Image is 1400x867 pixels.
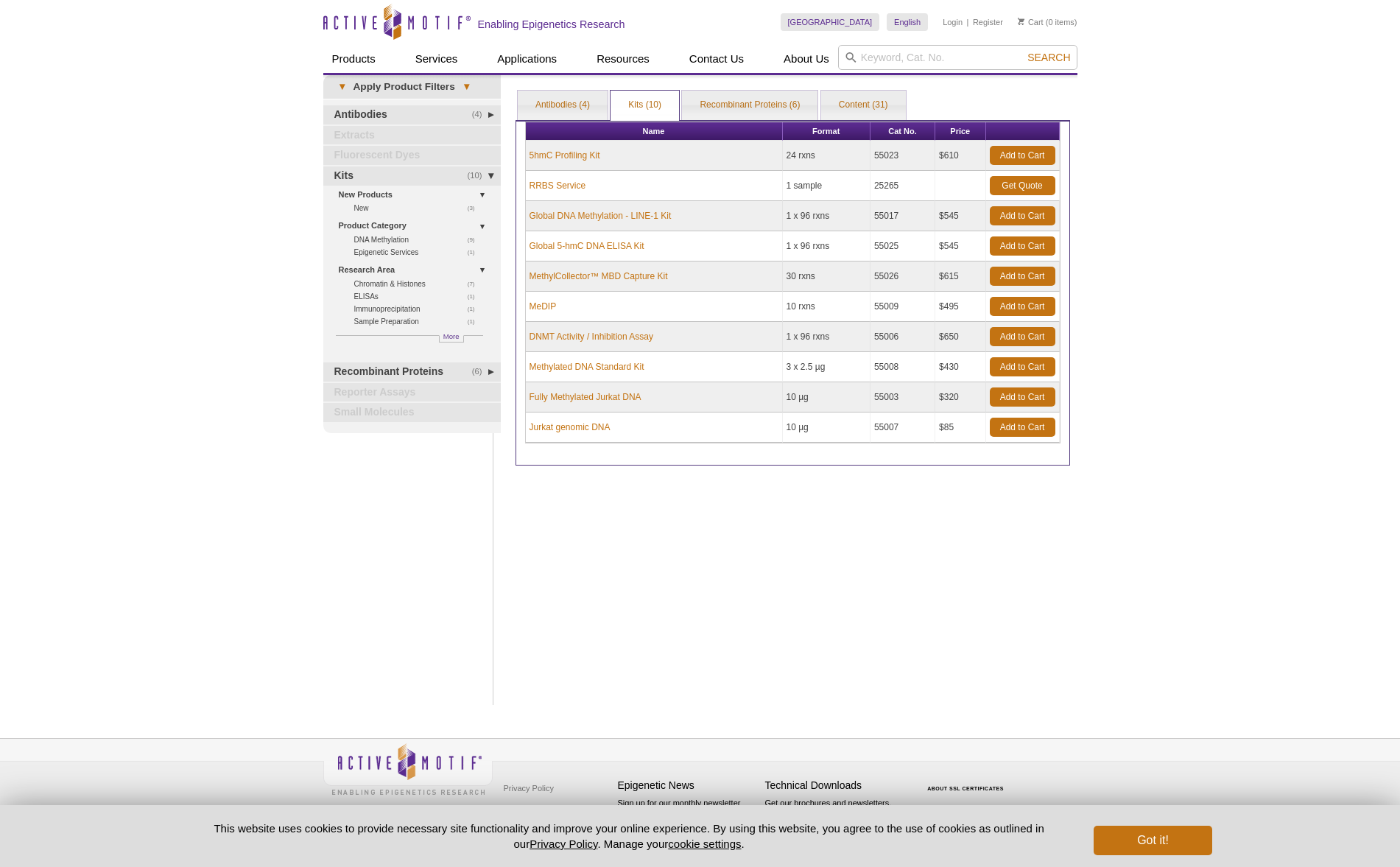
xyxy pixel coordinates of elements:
[870,292,935,322] td: 55009
[870,413,935,443] td: 55007
[990,357,1055,376] a: Add to Cart
[323,45,384,73] a: Products
[680,45,753,73] a: Contact Us
[1027,52,1070,63] span: Search
[783,322,870,352] td: 1 x 96 rxns
[990,418,1055,437] a: Add to Cart
[935,122,985,141] th: Price
[439,335,464,343] a: More
[935,382,985,413] td: $320
[468,234,483,246] span: (9)
[783,141,870,171] td: 24 rxns
[323,739,493,798] img: Active Motif,
[339,218,492,234] a: Product Category
[331,80,353,94] span: ▾
[530,300,557,313] a: MeDIP
[990,236,1055,256] a: Add to Cart
[912,765,1023,797] table: Click to Verify - This site chose Symantec SSL for secure e-commerce and confidential communicati...
[935,141,985,171] td: $610
[935,352,985,382] td: $430
[468,246,483,259] span: (1)
[783,413,870,443] td: 10 µg
[407,45,467,73] a: Services
[870,352,935,382] td: 55008
[530,838,597,850] a: Privacy Policy
[478,18,625,31] h2: Enabling Epigenetics Research
[973,17,1003,27] a: Register
[323,166,501,186] a: (10)Kits
[468,202,483,214] span: (3)
[530,360,644,373] a: Methylated DNA Standard Kit
[488,45,566,73] a: Applications
[990,176,1055,195] a: Get Quote
[870,201,935,231] td: 55017
[765,797,905,835] p: Get our brochures and newsletters, or request them by mail.
[775,45,838,73] a: About Us
[783,171,870,201] td: 1 sample
[927,786,1004,791] a: ABOUT SSL CERTIFICATES
[530,179,586,192] a: RRBS Service
[339,187,492,203] a: New Products
[354,278,483,290] a: (7)Chromatin & Histones
[1018,13,1077,31] li: (0 items)
[783,201,870,231] td: 1 x 96 rxns
[870,122,935,141] th: Cat No.
[468,166,490,186] span: (10)
[870,322,935,352] td: 55006
[682,91,817,120] a: Recombinant Proteins (6)
[990,297,1055,316] a: Add to Cart
[668,838,741,850] button: cookie settings
[468,315,483,328] span: (1)
[781,13,880,31] a: [GEOGRAPHIC_DATA]
[526,122,783,141] th: Name
[990,327,1055,346] a: Add to Cart
[354,303,483,315] a: (1)Immunoprecipitation
[870,261,935,292] td: 55026
[339,262,492,278] a: Research Area
[472,362,490,382] span: (6)
[783,231,870,261] td: 1 x 96 rxns
[500,799,577,821] a: Terms & Conditions
[468,303,483,315] span: (1)
[765,779,905,792] h4: Technical Downloads
[468,278,483,290] span: (7)
[783,382,870,413] td: 10 µg
[323,403,501,422] a: Small Molecules
[1018,17,1044,27] a: Cart
[443,330,460,343] span: More
[967,13,969,31] li: |
[935,322,985,352] td: $650
[189,821,1070,852] p: This website uses cookies to provide necessary site functionality and improve your online experie...
[530,239,644,253] a: Global 5-hmC DNA ELISA Kit
[935,231,985,261] td: $545
[472,105,490,124] span: (4)
[1018,18,1024,25] img: Your Cart
[870,171,935,201] td: 25265
[500,777,557,799] a: Privacy Policy
[870,231,935,261] td: 55025
[618,779,758,792] h4: Epigenetic News
[783,122,870,141] th: Format
[990,146,1055,165] a: Add to Cart
[870,382,935,413] td: 55003
[530,421,611,434] a: Jurkat genomic DNA
[821,91,906,120] a: Content (31)
[323,146,501,165] a: Fluorescent Dyes
[323,383,501,402] a: Reporter Assays
[935,292,985,322] td: $495
[783,352,870,382] td: 3 x 2.5 µg
[1023,51,1074,64] button: Search
[838,45,1077,70] input: Keyword, Cat. No.
[990,387,1055,407] a: Add to Cart
[935,261,985,292] td: $615
[887,13,928,31] a: English
[530,149,600,162] a: 5hmC Profiling Kit
[354,234,483,246] a: (9)DNA Methylation
[530,270,668,283] a: MethylCollector™ MBD Capture Kit
[1094,826,1211,855] button: Got it!
[943,17,963,27] a: Login
[455,80,478,94] span: ▾
[323,126,501,145] a: Extracts
[530,330,654,343] a: DNMT Activity / Inhibition Assay
[354,202,483,214] a: (3)New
